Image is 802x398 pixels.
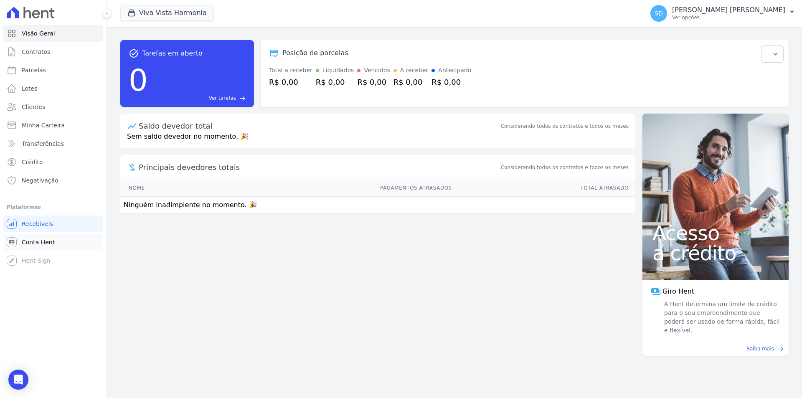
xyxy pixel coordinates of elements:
a: Conta Hent [3,234,103,251]
span: Principais devedores totais [139,162,499,173]
p: Ver opções [672,14,785,21]
span: Tarefas em aberto [142,48,203,58]
span: Conta Hent [22,238,55,246]
span: east [777,346,784,352]
a: Transferências [3,135,103,152]
span: Crédito [22,158,43,166]
div: Considerando todos os contratos e todos os meses [501,122,629,130]
span: Visão Geral [22,29,55,38]
a: Visão Geral [3,25,103,42]
a: Minha Carteira [3,117,103,134]
span: Parcelas [22,66,46,74]
span: Contratos [22,48,50,56]
div: R$ 0,00 [269,76,312,88]
span: Transferências [22,139,64,148]
a: Saiba mais east [647,345,784,352]
div: R$ 0,00 [357,76,390,88]
button: Viva Vista Harmonia [120,5,214,21]
span: Ver tarefas [209,94,236,102]
span: Minha Carteira [22,121,65,129]
div: Plataformas [7,202,100,212]
span: Lotes [22,84,38,93]
a: Lotes [3,80,103,97]
a: Crédito [3,154,103,170]
div: R$ 0,00 [393,76,429,88]
span: east [239,95,246,101]
p: Sem saldo devedor no momento. 🎉 [120,132,635,148]
div: 0 [129,58,148,102]
span: SD [655,10,663,16]
div: Vencidos [364,66,390,75]
button: SD [PERSON_NAME] [PERSON_NAME] Ver opções [644,2,802,25]
div: R$ 0,00 [431,76,471,88]
a: Clientes [3,99,103,115]
span: Giro Hent [662,286,694,297]
div: Posição de parcelas [282,48,348,58]
span: Acesso [652,223,779,243]
span: Considerando todos os contratos e todos os meses [501,164,629,171]
span: a crédito [652,243,779,263]
span: Recebíveis [22,220,53,228]
th: Total Atrasado [452,180,635,197]
div: Open Intercom Messenger [8,370,28,390]
div: Total a receber [269,66,312,75]
a: Parcelas [3,62,103,79]
a: Contratos [3,43,103,60]
span: Clientes [22,103,45,111]
div: Liquidados [322,66,354,75]
a: Ver tarefas east [151,94,246,102]
span: A Hent determina um limite de crédito para o seu empreendimento que poderá ser usado de forma ráp... [662,300,780,335]
span: task_alt [129,48,139,58]
th: Nome [120,180,212,197]
th: Pagamentos Atrasados [212,180,452,197]
span: Saiba mais [746,345,774,352]
p: [PERSON_NAME] [PERSON_NAME] [672,6,785,14]
div: Saldo devedor total [139,120,499,132]
div: R$ 0,00 [316,76,354,88]
a: Recebíveis [3,215,103,232]
div: A receber [400,66,429,75]
a: Negativação [3,172,103,189]
span: Negativação [22,176,58,185]
td: Ninguém inadimplente no momento. 🎉 [120,197,635,214]
div: Antecipado [438,66,471,75]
